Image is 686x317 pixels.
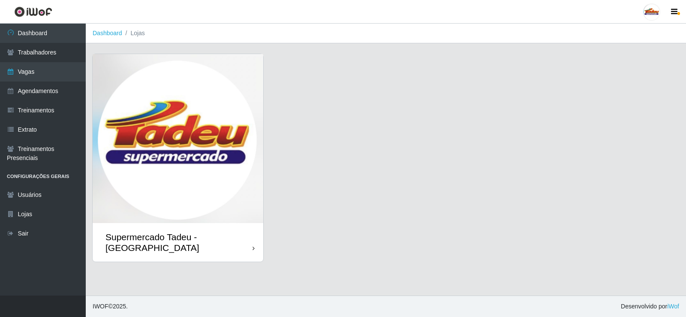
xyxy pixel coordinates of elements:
[122,29,145,38] li: Lojas
[93,302,128,311] span: © 2025 .
[93,54,263,223] img: cardImg
[667,303,679,310] a: iWof
[93,54,263,262] a: Supermercado Tadeu - [GEOGRAPHIC_DATA]
[93,303,108,310] span: IWOF
[86,24,686,43] nav: breadcrumb
[14,6,52,17] img: CoreUI Logo
[621,302,679,311] span: Desenvolvido por
[93,30,122,36] a: Dashboard
[105,232,253,253] div: Supermercado Tadeu - [GEOGRAPHIC_DATA]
